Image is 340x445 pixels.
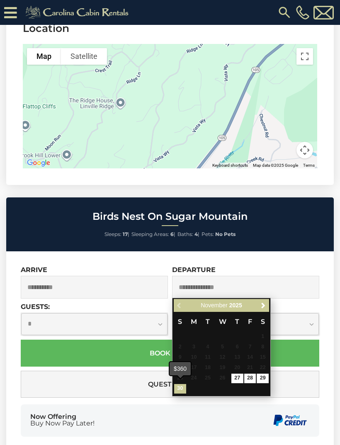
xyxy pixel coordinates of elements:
[214,363,230,373] span: 19
[258,300,268,311] a: Next
[248,318,252,326] span: Friday
[257,332,269,342] span: 1
[177,231,193,237] span: Baths:
[202,374,214,383] span: 25
[206,318,210,326] span: Tuesday
[235,318,239,326] span: Thursday
[178,318,182,326] span: Sunday
[201,302,228,309] span: November
[214,343,230,352] span: 5
[21,303,50,311] label: Guests:
[202,231,214,237] span: Pets:
[174,353,186,362] span: 9
[174,384,186,394] a: 30
[260,302,267,309] span: Next
[61,48,107,65] button: Show satellite imagery
[257,353,269,362] span: 15
[214,353,230,362] span: 12
[231,353,243,362] span: 13
[174,343,186,352] span: 2
[231,343,243,352] span: 6
[131,231,169,237] span: Sleeping Areas:
[170,362,191,375] div: $360
[187,363,201,373] span: 17
[174,374,186,383] span: 23
[131,229,175,240] li: |
[27,48,61,65] button: Show street map
[229,302,242,309] span: 2025
[194,231,198,237] strong: 4
[23,21,317,36] h3: Location
[253,163,298,168] span: Map data ©2025 Google
[202,363,214,373] span: 18
[104,231,121,237] span: Sleeps:
[21,4,136,21] img: Khaki-logo.png
[212,163,248,168] button: Keyboard shortcuts
[244,353,256,362] span: 14
[244,363,256,373] span: 21
[170,231,174,237] strong: 6
[123,231,128,237] strong: 17
[8,211,332,222] h2: Birds Nest On Sugar Mountain
[231,363,243,373] span: 20
[21,371,319,398] button: Questions?
[187,343,201,352] span: 3
[261,318,265,326] span: Saturday
[191,318,197,326] span: Monday
[244,343,256,352] span: 7
[202,343,214,352] span: 4
[244,374,256,383] a: 28
[30,420,95,427] span: Buy Now Pay Later!
[30,413,95,427] div: Now Offering
[296,142,313,158] button: Map camera controls
[215,231,236,237] strong: No Pets
[187,374,201,383] span: 24
[21,266,47,274] label: Arrive
[202,353,214,362] span: 11
[303,163,315,168] a: Terms
[257,363,269,373] span: 22
[21,340,319,367] button: Book Now
[104,229,129,240] li: |
[277,5,292,20] img: search-regular.svg
[172,266,216,274] label: Departure
[25,158,52,168] a: Open this area in Google Maps (opens a new window)
[294,5,311,19] a: [PHONE_NUMBER]
[25,158,52,168] img: Google
[231,374,243,383] a: 27
[187,353,201,362] span: 10
[219,318,226,326] span: Wednesday
[257,374,269,383] a: 29
[296,48,313,65] button: Toggle fullscreen view
[257,343,269,352] span: 8
[177,229,199,240] li: |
